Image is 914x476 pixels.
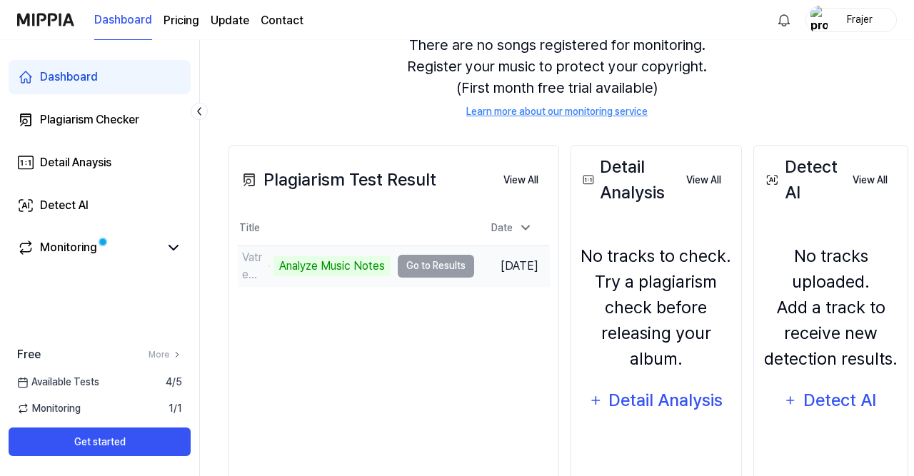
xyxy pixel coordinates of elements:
div: There are no songs registered for monitoring. Register your music to protect your copyright. (Fir... [228,17,885,136]
td: [DATE] [474,245,550,286]
div: Plagiarism Checker [40,111,139,128]
a: Dashboard [9,60,191,94]
div: No tracks to check. Try a plagiarism check before releasing your album. [580,243,733,372]
a: Contact [261,12,303,29]
img: 알림 [775,11,793,29]
span: 4 / 5 [166,375,182,390]
div: Detail Analysis [580,154,675,206]
a: Detail Anaysis [9,146,191,180]
div: Analyze Music Notes [273,256,391,276]
div: No tracks uploaded. Add a track to receive new detection results. [763,243,899,372]
a: More [149,348,182,361]
span: Monitoring [17,401,81,416]
a: View All [492,165,550,195]
span: Free [17,346,41,363]
div: Dashboard [40,69,98,86]
button: Detail Analysis [580,383,733,417]
a: Learn more about our monitoring service [466,104,648,119]
span: Available Tests [17,375,99,390]
span: 1 / 1 [169,401,182,416]
button: View All [675,166,733,195]
a: Plagiarism Checker [9,103,191,137]
a: Update [211,12,249,29]
a: Dashboard [94,1,152,40]
div: Detect AI [40,197,89,214]
div: Plagiarism Test Result [238,167,436,193]
a: Pricing [164,12,199,29]
button: View All [492,166,550,195]
div: Frajer [832,11,888,27]
div: Monitoring [40,239,97,256]
img: profile [810,6,828,34]
a: Detect AI [9,188,191,223]
div: Detail Anaysis [40,154,111,171]
button: Get started [9,427,191,456]
a: View All [675,165,733,195]
button: View All [841,166,899,195]
button: Detect AI [775,383,886,417]
div: Detect AI [763,154,841,206]
div: Vatreni Poljubac ｜ Jedan od sto [242,249,263,283]
div: Detail Analysis [608,387,724,414]
button: profileFrajer [805,8,897,32]
a: Monitoring [17,239,159,256]
div: Detect AI [802,387,878,414]
a: View All [841,165,899,195]
th: Title [238,211,474,245]
div: Date [486,216,538,240]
